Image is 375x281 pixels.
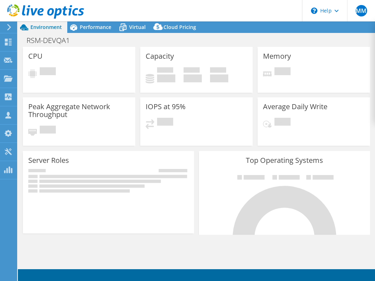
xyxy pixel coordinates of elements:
[210,67,226,74] span: Total
[210,74,228,82] h4: 0 GiB
[28,156,69,164] h3: Server Roles
[274,118,291,127] span: Pending
[263,103,327,111] h3: Average Daily Write
[157,74,175,82] h4: 0 GiB
[28,103,130,118] h3: Peak Aggregate Network Throughput
[184,74,202,82] h4: 0 GiB
[157,67,173,74] span: Used
[80,24,111,30] span: Performance
[146,52,174,60] h3: Capacity
[23,37,81,44] h1: RSM-DEVQA1
[28,52,43,60] h3: CPU
[164,24,196,30] span: Cloud Pricing
[274,67,291,77] span: Pending
[146,103,186,111] h3: IOPS at 95%
[184,67,200,74] span: Free
[204,156,365,164] h3: Top Operating Systems
[40,126,56,135] span: Pending
[311,8,317,14] svg: \n
[40,67,56,77] span: Pending
[30,24,62,30] span: Environment
[356,5,367,16] span: MM
[157,118,173,127] span: Pending
[263,52,291,60] h3: Memory
[129,24,146,30] span: Virtual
